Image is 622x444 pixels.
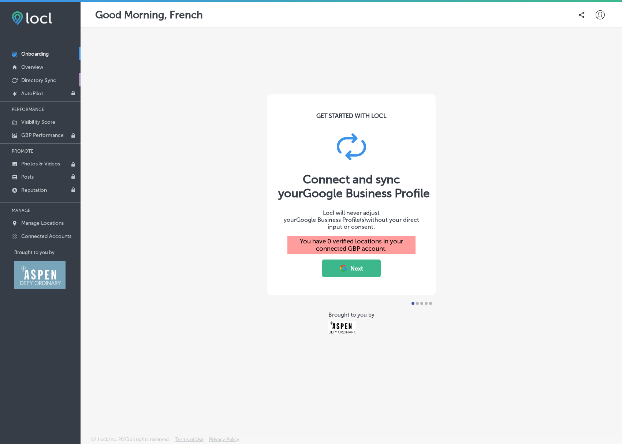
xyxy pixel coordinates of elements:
[21,64,43,70] p: Overview
[316,112,386,119] div: GET STARTED WITH LOCL
[21,119,55,125] p: Visibility Score
[287,236,416,254] div: You have 0 verified locations in your connected GBP account.
[278,172,425,200] div: Connect and sync your
[328,321,356,334] img: Aspen
[14,261,66,289] img: Aspen
[21,132,64,138] p: GBP Performance
[14,250,81,255] p: Brought to you by
[303,186,430,200] span: Google Business Profile
[95,9,203,21] p: Good Morning, French
[21,233,71,239] p: Connected Accounts
[21,187,47,193] p: Reputation
[21,174,34,180] p: Posts
[328,311,375,318] div: Brought to you by
[21,220,64,226] p: Manage Locations
[21,51,49,57] p: Onboarding
[322,260,381,277] button: Next
[98,437,170,442] p: Locl, Inc. 2025 all rights reserved.
[21,161,60,167] p: Photos & Videos
[21,90,43,97] p: AutoPilot
[21,77,56,83] p: Directory Sync
[296,216,366,223] span: Google Business Profile(s)
[278,209,425,230] div: Locl will never adjust your without your direct input or consent.
[12,11,52,25] img: fda3e92497d09a02dc62c9cd864e3231.png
